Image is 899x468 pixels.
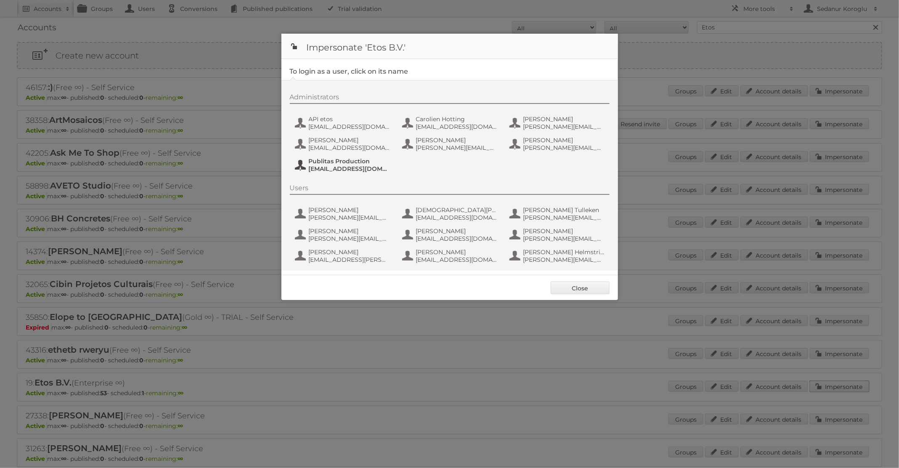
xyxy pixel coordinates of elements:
[401,247,500,264] button: [PERSON_NAME] [EMAIL_ADDRESS][DOMAIN_NAME]
[290,184,610,195] div: Users
[416,227,498,235] span: [PERSON_NAME]
[523,144,605,152] span: [PERSON_NAME][EMAIL_ADDRESS][PERSON_NAME][DOMAIN_NAME]
[509,136,607,152] button: [PERSON_NAME] [PERSON_NAME][EMAIL_ADDRESS][PERSON_NAME][DOMAIN_NAME]
[290,67,408,75] legend: To login as a user, click on its name
[523,256,605,263] span: [PERSON_NAME][EMAIL_ADDRESS][DOMAIN_NAME]
[416,136,498,144] span: [PERSON_NAME]
[309,227,390,235] span: [PERSON_NAME]
[294,247,393,264] button: [PERSON_NAME] [EMAIL_ADDRESS][PERSON_NAME][DOMAIN_NAME]
[309,256,390,263] span: [EMAIL_ADDRESS][PERSON_NAME][DOMAIN_NAME]
[309,123,390,130] span: [EMAIL_ADDRESS][DOMAIN_NAME]
[509,247,607,264] button: [PERSON_NAME] Helmstrijd [PERSON_NAME][EMAIL_ADDRESS][DOMAIN_NAME]
[416,144,498,152] span: [PERSON_NAME][EMAIL_ADDRESS][PERSON_NAME][DOMAIN_NAME]
[309,144,390,152] span: [EMAIL_ADDRESS][DOMAIN_NAME]
[294,226,393,243] button: [PERSON_NAME] [PERSON_NAME][EMAIL_ADDRESS][DOMAIN_NAME]
[523,206,605,214] span: [PERSON_NAME] Tulleken
[401,114,500,131] button: Carolien Hotting [EMAIL_ADDRESS][DOMAIN_NAME]
[309,214,390,221] span: [PERSON_NAME][EMAIL_ADDRESS][PERSON_NAME][DOMAIN_NAME]
[523,123,605,130] span: [PERSON_NAME][EMAIL_ADDRESS][PERSON_NAME][PERSON_NAME][DOMAIN_NAME]
[401,226,500,243] button: [PERSON_NAME] [EMAIL_ADDRESS][DOMAIN_NAME]
[294,136,393,152] button: [PERSON_NAME] [EMAIL_ADDRESS][DOMAIN_NAME]
[416,115,498,123] span: Carolien Hotting
[309,248,390,256] span: [PERSON_NAME]
[509,205,607,222] button: [PERSON_NAME] Tulleken [PERSON_NAME][EMAIL_ADDRESS][PERSON_NAME][DOMAIN_NAME]
[416,248,498,256] span: [PERSON_NAME]
[309,206,390,214] span: [PERSON_NAME]
[281,34,618,59] h1: Impersonate 'Etos B.V.'
[309,165,390,173] span: [EMAIL_ADDRESS][DOMAIN_NAME]
[401,136,500,152] button: [PERSON_NAME] [PERSON_NAME][EMAIL_ADDRESS][PERSON_NAME][DOMAIN_NAME]
[294,157,393,173] button: Publitas Production [EMAIL_ADDRESS][DOMAIN_NAME]
[309,157,390,165] span: Publitas Production
[416,123,498,130] span: [EMAIL_ADDRESS][DOMAIN_NAME]
[416,256,498,263] span: [EMAIL_ADDRESS][DOMAIN_NAME]
[551,282,610,294] a: Close
[523,136,605,144] span: [PERSON_NAME]
[416,206,498,214] span: [DEMOGRAPHIC_DATA][PERSON_NAME]
[523,235,605,242] span: [PERSON_NAME][EMAIL_ADDRESS][DOMAIN_NAME]
[416,214,498,221] span: [EMAIL_ADDRESS][DOMAIN_NAME]
[523,248,605,256] span: [PERSON_NAME] Helmstrijd
[294,205,393,222] button: [PERSON_NAME] [PERSON_NAME][EMAIL_ADDRESS][PERSON_NAME][DOMAIN_NAME]
[523,214,605,221] span: [PERSON_NAME][EMAIL_ADDRESS][PERSON_NAME][DOMAIN_NAME]
[509,226,607,243] button: [PERSON_NAME] [PERSON_NAME][EMAIL_ADDRESS][DOMAIN_NAME]
[509,114,607,131] button: [PERSON_NAME] [PERSON_NAME][EMAIL_ADDRESS][PERSON_NAME][PERSON_NAME][DOMAIN_NAME]
[294,114,393,131] button: API etos [EMAIL_ADDRESS][DOMAIN_NAME]
[309,136,390,144] span: [PERSON_NAME]
[401,205,500,222] button: [DEMOGRAPHIC_DATA][PERSON_NAME] [EMAIL_ADDRESS][DOMAIN_NAME]
[523,115,605,123] span: [PERSON_NAME]
[309,115,390,123] span: API etos
[290,93,610,104] div: Administrators
[523,227,605,235] span: [PERSON_NAME]
[416,235,498,242] span: [EMAIL_ADDRESS][DOMAIN_NAME]
[309,235,390,242] span: [PERSON_NAME][EMAIL_ADDRESS][DOMAIN_NAME]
